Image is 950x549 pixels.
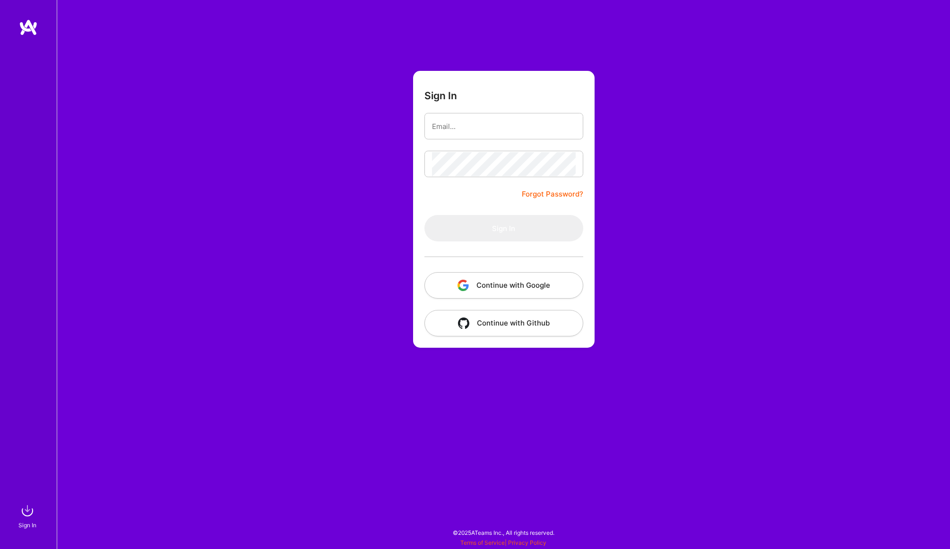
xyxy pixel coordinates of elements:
h3: Sign In [424,90,457,102]
div: Sign In [18,520,36,530]
img: logo [19,19,38,36]
div: © 2025 ATeams Inc., All rights reserved. [57,521,950,544]
img: icon [458,317,469,329]
img: icon [458,280,469,291]
button: Continue with Google [424,272,583,299]
button: Continue with Github [424,310,583,336]
input: Email... [432,114,576,138]
span: | [460,539,546,546]
a: Terms of Service [460,539,505,546]
a: Privacy Policy [508,539,546,546]
button: Sign In [424,215,583,241]
a: Forgot Password? [522,189,583,200]
a: sign inSign In [20,501,37,530]
img: sign in [18,501,37,520]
